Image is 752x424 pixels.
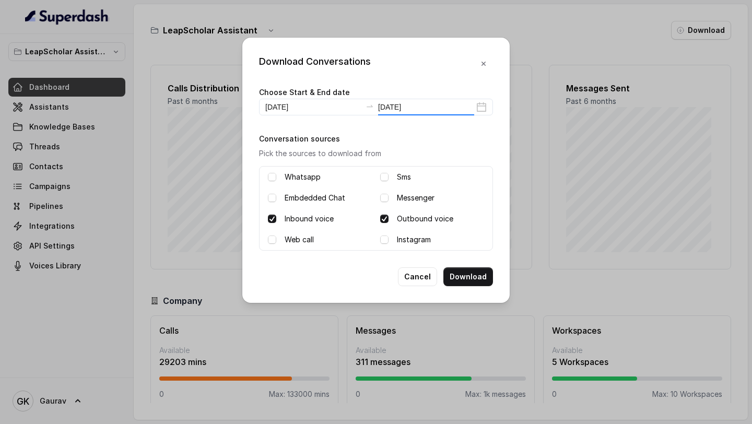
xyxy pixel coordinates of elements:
label: Choose Start & End date [259,88,350,97]
button: Download [443,267,493,286]
input: End date [378,101,474,113]
button: Cancel [398,267,437,286]
span: swap-right [366,102,374,110]
span: to [366,102,374,110]
input: Start date [265,101,361,113]
div: Download Conversations [259,54,371,73]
